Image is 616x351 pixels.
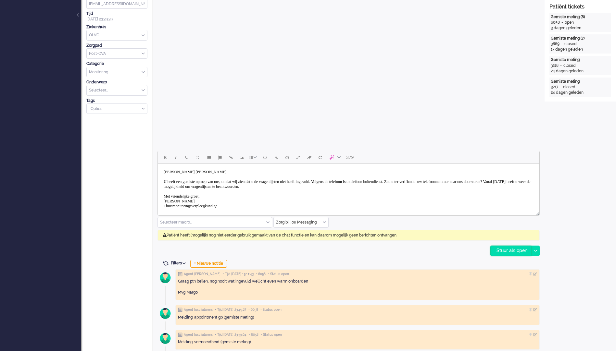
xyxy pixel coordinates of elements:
[346,155,354,160] span: 379
[157,305,173,321] img: avatar
[236,152,247,163] button: Insert/edit image
[559,41,564,47] div: -
[223,272,254,276] span: • Tijd [DATE] 15:11:43
[304,152,315,163] button: Clear formatting
[215,308,246,312] span: • Tijd [DATE] 23:49:27
[256,272,266,276] span: • 6058
[171,261,188,265] span: Filters
[249,333,258,337] span: • 6058
[551,41,559,47] div: 3869
[268,272,289,276] span: • Status open
[86,61,147,67] div: Categorie
[178,315,537,320] div: Melding: appointment gp (gemiste meting)
[551,68,610,74] div: 24 dagen geleden
[157,330,173,346] img: avatar
[86,43,147,48] div: Zorgpad
[551,14,610,20] div: Gemiste meting (8)
[178,339,537,345] div: Melding: vermoeidheid (gemiste meting)
[491,246,531,256] div: Stuur als open
[560,20,565,25] div: -
[178,333,182,337] img: ic_note_grey.svg
[86,24,147,30] div: Ziekenhuis
[86,103,147,114] div: Select Tags
[248,308,258,312] span: • 6058
[157,230,540,241] div: Patiënt heeft (mogelijk) nog niet eerder gebruik gemaakt van de chat functie en kan daarom mogeli...
[558,84,563,90] div: -
[215,333,246,337] span: • Tijd [DATE] 23:39:04
[170,152,181,163] button: Italic
[225,152,236,163] button: Insert/edit link
[178,279,537,295] div: Graag ptn bellen, nog nooit wat ingevuld wellicht even warm onboarden Mvg Margo
[565,20,574,25] div: open
[178,308,182,312] img: ic_note_grey.svg
[551,57,610,63] div: Gemiste meting
[563,63,576,68] div: closed
[551,90,610,95] div: 24 dagen geleden
[86,79,147,85] div: Onderwerp
[551,20,560,25] div: 6058
[293,152,304,163] button: Fullscreen
[551,84,558,90] div: 3217
[326,152,343,163] button: AI
[178,272,182,276] img: ic_note_grey.svg
[270,152,282,163] button: Add attachment
[86,11,147,17] div: Tijd
[159,152,170,163] button: Bold
[192,152,203,163] button: Strikethrough
[214,152,225,163] button: Numbered list
[260,308,282,312] span: • Status open
[534,210,539,215] div: Resize
[551,63,559,68] div: 3218
[157,270,173,286] img: avatar
[203,152,214,163] button: Bullet list
[190,260,227,268] div: + Nieuwe notitie
[184,272,220,276] span: Agent [PERSON_NAME]
[86,98,147,103] div: Tags
[184,308,213,312] span: Agent lusciialarms
[551,79,610,84] div: Gemiste meting
[184,333,213,337] span: Agent lusciialarms
[247,152,259,163] button: Table
[551,47,610,52] div: 17 dagen geleden
[315,152,326,163] button: Reset content
[282,152,293,163] button: Delay message
[564,41,577,47] div: closed
[158,164,539,210] iframe: Rich Text Area
[261,333,282,337] span: • Status open
[551,25,610,31] div: 3 dagen geleden
[3,3,379,48] body: Rich Text Area. Press ALT-0 for help.
[259,152,270,163] button: Emoticons
[563,84,575,90] div: closed
[343,152,357,163] button: 379
[86,11,147,22] div: [DATE] 23:29:29
[181,152,192,163] button: Underline
[559,63,563,68] div: -
[549,3,611,11] div: Patiënt tickets
[551,36,610,41] div: Gemiste meting (7)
